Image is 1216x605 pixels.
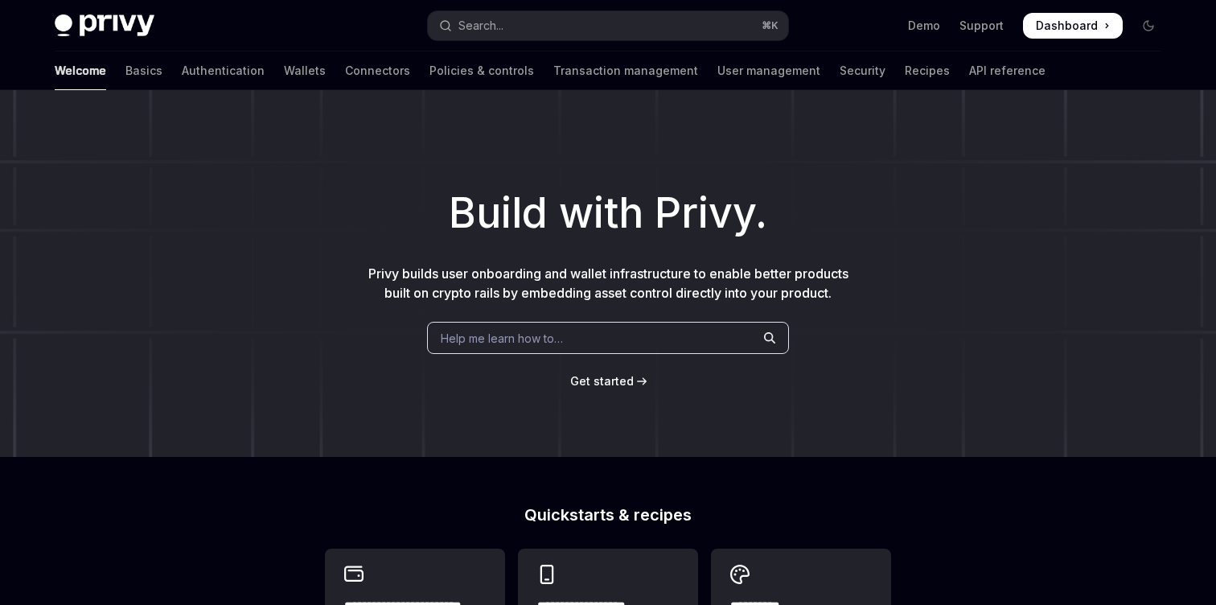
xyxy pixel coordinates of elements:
a: Wallets [284,51,326,90]
button: Open search [428,11,788,40]
a: Demo [908,18,940,34]
a: Support [959,18,1004,34]
img: dark logo [55,14,154,37]
a: Policies & controls [429,51,534,90]
span: ⌘ K [762,19,778,32]
span: Dashboard [1036,18,1098,34]
a: Dashboard [1023,13,1123,39]
a: Security [840,51,885,90]
button: Toggle dark mode [1136,13,1161,39]
a: Welcome [55,51,106,90]
div: Search... [458,16,503,35]
h2: Quickstarts & recipes [325,507,891,523]
a: Authentication [182,51,265,90]
span: Get started [570,374,634,388]
a: Recipes [905,51,950,90]
a: Transaction management [553,51,698,90]
a: User management [717,51,820,90]
h1: Build with Privy. [26,182,1190,245]
a: Get started [570,373,634,389]
span: Privy builds user onboarding and wallet infrastructure to enable better products built on crypto ... [368,265,848,301]
span: Help me learn how to… [441,330,563,347]
a: Basics [125,51,162,90]
a: Connectors [345,51,410,90]
a: API reference [969,51,1046,90]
